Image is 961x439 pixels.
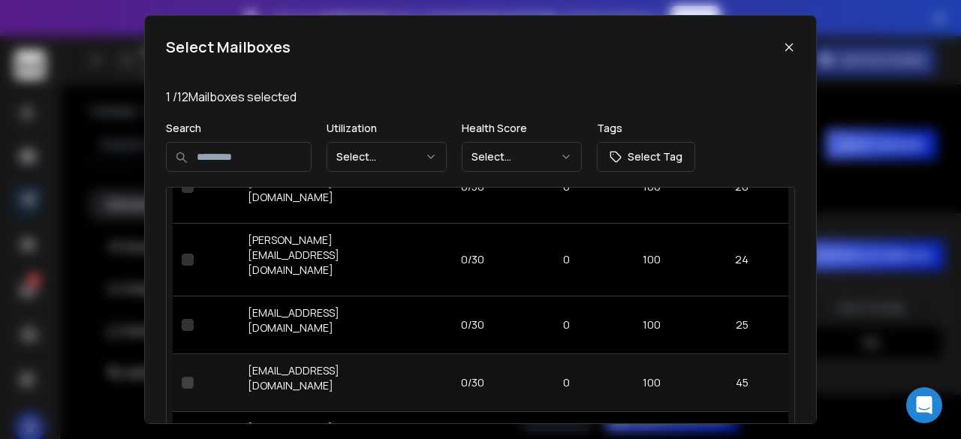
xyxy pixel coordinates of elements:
p: Tags [597,121,695,136]
button: Select Tag [597,142,695,172]
div: Open Intercom Messenger [906,387,942,423]
p: Search [166,121,312,136]
p: Health Score [462,121,582,136]
p: Utilization [327,121,447,136]
button: Select... [327,142,447,172]
p: 1 / 12 Mailboxes selected [166,88,795,106]
button: Select... [462,142,582,172]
